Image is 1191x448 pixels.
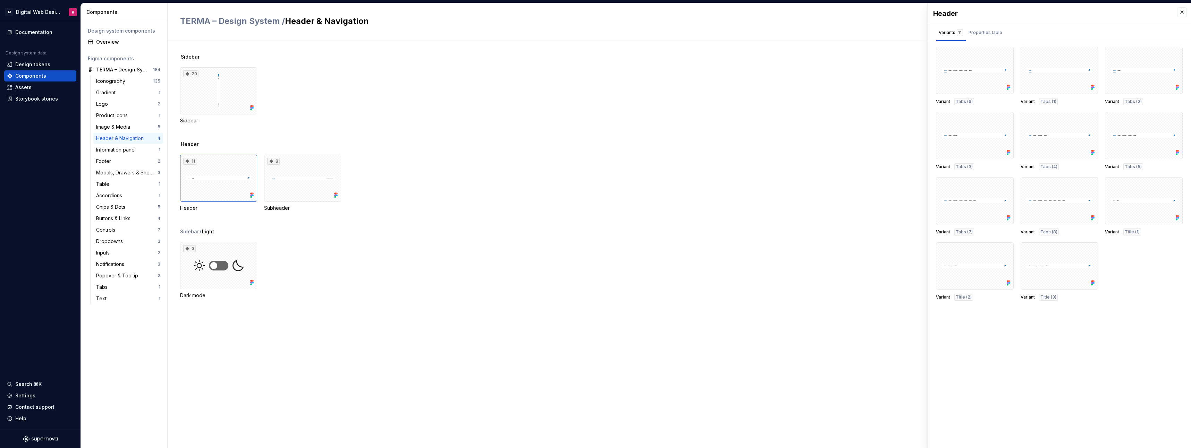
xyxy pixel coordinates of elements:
a: Accordions1 [93,190,163,201]
span: Variant [936,99,950,104]
div: 2 [158,273,160,278]
div: Help [15,415,26,422]
div: Image & Media [96,123,133,130]
button: Contact support [4,402,76,413]
div: 8Subheader [264,155,341,212]
div: Notifications [96,261,127,268]
div: 3 [158,239,160,244]
span: Tabs (6) [956,99,973,104]
span: / [200,228,201,235]
div: Chips & Dots [96,204,128,210]
button: TADigital Web DesignR [1,5,79,19]
div: Header [933,9,1170,18]
span: Variant [936,294,950,300]
div: Controls [96,226,118,233]
div: Tabs [96,284,110,291]
div: Components [15,72,46,79]
span: Variant [1021,294,1035,300]
svg: Supernova Logo [23,436,58,442]
div: Table [96,181,112,188]
span: Sidebar [181,53,200,60]
span: Tabs (7) [956,229,973,235]
a: Table1 [93,179,163,190]
div: Header & Navigation [96,135,146,142]
div: Footer [96,158,114,165]
span: Title (1) [1125,229,1140,235]
span: Variant [936,164,950,170]
span: Variant [1105,229,1119,235]
a: Product icons1 [93,110,163,121]
span: Variant [936,229,950,235]
div: Overview [96,38,160,45]
a: Storybook stories [4,93,76,104]
span: Variant [1021,229,1035,235]
div: Design tokens [15,61,50,68]
div: Figma components [88,55,160,62]
span: Title (2) [956,294,972,300]
div: 20 [183,70,198,77]
a: Iconography135 [93,76,163,87]
div: Storybook stories [15,95,58,102]
div: 3 [158,170,160,175]
span: Variant [1105,99,1119,104]
span: Header [181,141,198,148]
span: Tabs (1) [1040,99,1056,104]
a: Components [4,70,76,81]
span: TERMA – Design System / [180,16,285,26]
a: Design tokens [4,59,76,70]
div: 3 [183,245,196,252]
span: Variant [1105,164,1119,170]
a: Chips & Dots5 [93,201,163,213]
div: Sidebar [180,228,199,235]
button: Search ⌘K [4,379,76,390]
h2: Header & Navigation [180,16,1080,27]
div: Documentation [15,29,52,36]
a: Footer2 [93,156,163,167]
div: TA [5,8,13,16]
div: 135 [153,78,160,84]
a: Popover & Tooltip2 [93,270,163,281]
div: 11Header [180,155,257,212]
div: Dropdowns [96,238,126,245]
div: 1 [159,181,160,187]
a: Overview [85,36,163,48]
div: 11 [957,29,963,36]
div: 4 [158,136,160,141]
div: 1 [159,193,160,198]
div: Iconography [96,78,128,85]
button: Help [4,413,76,424]
div: 8 [267,158,280,165]
div: 3 [158,261,160,267]
a: Gradient1 [93,87,163,98]
div: Inputs [96,249,112,256]
div: 4 [158,216,160,221]
a: Information panel1 [93,144,163,155]
div: 184 [153,67,160,72]
div: Digital Web Design [16,9,60,16]
div: Contact support [15,404,54,411]
span: Title (3) [1040,294,1056,300]
div: 5 [158,124,160,130]
div: Dark mode [180,292,257,299]
a: Buttons & Links4 [93,213,163,224]
span: Tabs (5) [1125,164,1142,170]
div: 2 [158,158,160,164]
span: Light [202,228,214,235]
div: 5 [158,204,160,210]
a: Assets [4,82,76,93]
div: Design system components [88,27,160,34]
div: Gradient [96,89,118,96]
div: 1 [159,90,160,95]
a: Image & Media5 [93,121,163,132]
div: Design system data [6,50,47,56]
div: Information panel [96,146,138,153]
div: Logo [96,101,111,107]
div: Buttons & Links [96,215,133,222]
a: Dropdowns3 [93,236,163,247]
div: 1 [159,296,160,301]
div: Accordions [96,192,125,199]
a: TERMA – Design System184 [85,64,163,75]
div: Variants [939,29,963,36]
a: Inputs2 [93,247,163,258]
